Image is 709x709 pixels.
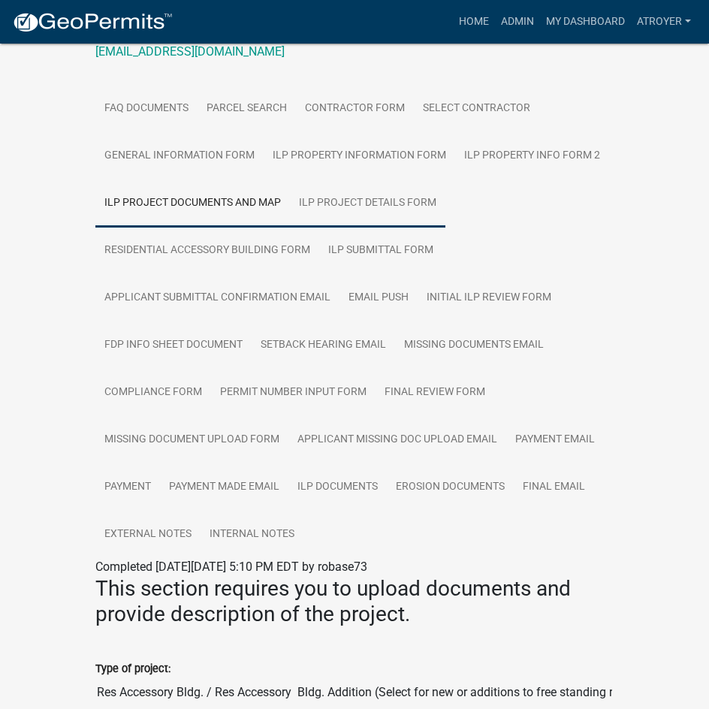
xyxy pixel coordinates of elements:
a: General Information Form [95,132,264,180]
a: Payment [95,463,160,511]
a: Applicant Missing Doc Upload Email [288,416,506,464]
a: ILP Project Details Form [290,180,445,228]
a: Payment Made Email [160,463,288,511]
a: FDP INFO Sheet Document [95,321,252,370]
a: Select contractor [414,85,539,133]
label: Type of project: [95,664,170,674]
a: Admin [495,8,540,36]
a: Home [453,8,495,36]
a: Compliance Form [95,369,211,417]
a: Contractor Form [296,85,414,133]
a: Internal Notes [201,511,303,559]
a: Email Push [339,274,418,322]
a: Setback Hearing Email [252,321,395,370]
a: FAQ Documents [95,85,198,133]
a: Residential Accessory Building Form [95,227,319,275]
a: ILP Property Information Form [264,132,455,180]
a: Parcel search [198,85,296,133]
a: Initial ILP Review Form [418,274,560,322]
a: External Notes [95,511,201,559]
a: Missing Document Upload Form [95,416,288,464]
a: Permit Number Input Form [211,369,376,417]
h3: This section requires you to upload documents and provide description of the project. [95,576,614,626]
span: Completed [DATE][DATE] 5:10 PM EDT by robase73 [95,560,367,574]
a: Payment Email [506,416,604,464]
a: ILP Submittal Form [319,227,442,275]
a: ILP Property Info Form 2 [455,132,609,180]
a: atroyer [631,8,697,36]
a: [EMAIL_ADDRESS][DOMAIN_NAME] [95,44,285,59]
a: Applicant Submittal Confirmation Email [95,274,339,322]
a: Erosion Documents [387,463,514,511]
a: ILP Documents [288,463,387,511]
a: My Dashboard [540,8,631,36]
a: Final Email [514,463,594,511]
a: Missing Documents Email [395,321,553,370]
a: ILP Project Documents and Map [95,180,290,228]
a: Final Review Form [376,369,494,417]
